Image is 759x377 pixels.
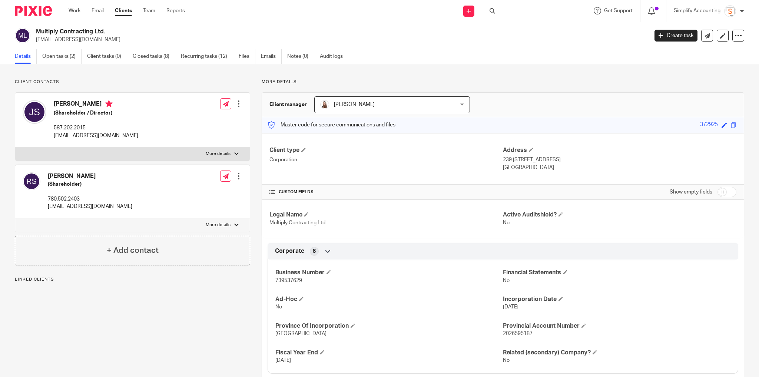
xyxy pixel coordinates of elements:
[54,132,138,139] p: [EMAIL_ADDRESS][DOMAIN_NAME]
[320,100,329,109] img: Larissa-headshot-cropped.jpg
[654,30,697,42] a: Create task
[503,220,510,225] span: No
[503,358,510,363] span: No
[503,304,518,310] span: [DATE]
[36,28,522,36] h2: Multiply Contracting Ltd.
[206,151,231,157] p: More details
[724,5,736,17] img: Screenshot%202023-11-29%20141159.png
[503,211,736,219] h4: Active Auditshield?
[48,172,132,180] h4: [PERSON_NAME]
[503,146,736,154] h4: Address
[275,331,327,336] span: [GEOGRAPHIC_DATA]
[261,49,282,64] a: Emails
[287,49,314,64] a: Notes (0)
[275,269,503,277] h4: Business Number
[275,304,282,310] span: No
[269,146,503,154] h4: Client type
[275,278,302,283] span: 739537629
[23,100,46,124] img: svg%3E
[268,121,395,129] p: Master code for secure communications and files
[181,49,233,64] a: Recurring tasks (12)
[503,349,730,357] h4: Related (secondary) Company?
[334,102,375,107] span: [PERSON_NAME]
[503,278,510,283] span: No
[107,245,159,256] h4: + Add contact
[275,247,304,255] span: Corporate
[503,331,533,336] span: 2026595187
[15,49,37,64] a: Details
[269,101,307,108] h3: Client manager
[42,49,82,64] a: Open tasks (2)
[503,322,730,330] h4: Provincial Account Number
[670,188,712,196] label: Show empty fields
[23,172,40,190] img: svg%3E
[275,322,503,330] h4: Province Of Incorporation
[48,181,132,188] h5: (Shareholder)
[503,164,736,171] p: [GEOGRAPHIC_DATA]
[269,220,325,225] span: Multiply Contracting Ltd
[54,124,138,132] p: 587.202.2015
[69,7,80,14] a: Work
[48,195,132,203] p: 780.502.2403
[269,156,503,163] p: Corporation
[275,349,503,357] h4: Fiscal Year End
[105,100,113,108] i: Primary
[604,8,633,13] span: Get Support
[15,28,30,43] img: svg%3E
[275,358,291,363] span: [DATE]
[313,248,316,255] span: 8
[503,269,730,277] h4: Financial Statements
[503,156,736,163] p: 239 [STREET_ADDRESS]
[262,79,744,85] p: More details
[48,203,132,210] p: [EMAIL_ADDRESS][DOMAIN_NAME]
[54,109,138,117] h5: (Shareholder / Director)
[115,7,132,14] a: Clients
[674,7,720,14] p: Simplify Accounting
[269,211,503,219] h4: Legal Name
[275,295,503,303] h4: Ad-Hoc
[87,49,127,64] a: Client tasks (0)
[15,79,250,85] p: Client contacts
[36,36,643,43] p: [EMAIL_ADDRESS][DOMAIN_NAME]
[143,7,155,14] a: Team
[320,49,348,64] a: Audit logs
[206,222,231,228] p: More details
[269,189,503,195] h4: CUSTOM FIELDS
[15,277,250,282] p: Linked clients
[133,49,175,64] a: Closed tasks (8)
[700,121,718,129] div: 372925
[166,7,185,14] a: Reports
[54,100,138,109] h4: [PERSON_NAME]
[15,6,52,16] img: Pixie
[92,7,104,14] a: Email
[503,295,730,303] h4: Incorporation Date
[239,49,255,64] a: Files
